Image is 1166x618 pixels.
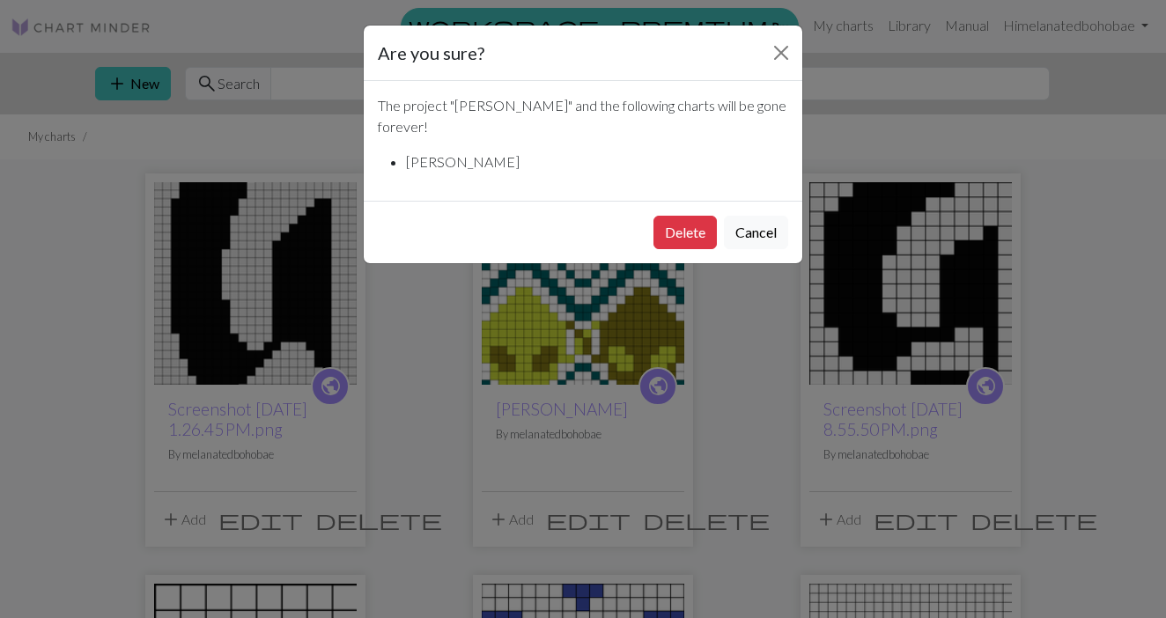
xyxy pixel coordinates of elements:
p: The project " [PERSON_NAME] " and the following charts will be gone forever! [378,95,788,137]
button: Close [767,39,795,67]
button: Delete [653,216,717,249]
button: Cancel [724,216,788,249]
h5: Are you sure? [378,40,484,66]
li: [PERSON_NAME] [406,151,788,173]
